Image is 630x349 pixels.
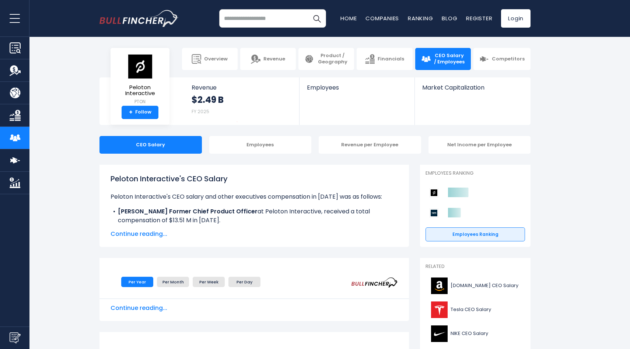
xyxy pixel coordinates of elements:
[184,77,300,125] a: Revenue $2.49 B FY 2025
[99,10,179,27] img: bullfincher logo
[426,264,525,270] p: Related
[240,48,296,70] a: Revenue
[111,207,398,225] li: at Peloton Interactive, received a total compensation of $13.51 M in [DATE].
[300,77,414,104] a: Employees
[129,109,133,116] strong: +
[451,307,491,313] span: Tesla CEO Salary
[415,48,471,70] a: CEO Salary / Employees
[429,188,439,198] img: Peloton Interactive competitors logo
[192,108,209,115] small: FY 2025
[492,56,525,62] span: Competitors
[473,48,531,70] a: Competitors
[426,276,525,296] a: [DOMAIN_NAME] CEO Salary
[428,136,531,154] div: Net Income per Employee
[426,170,525,177] p: Employees Ranking
[122,106,158,119] a: +Follow
[434,53,465,65] span: CEO Salary / Employees
[116,84,164,97] span: Peloton Interactive
[116,98,164,105] small: PTON
[451,331,488,337] span: NIKE CEO Salary
[209,136,312,154] div: Employees
[192,94,224,105] strong: $2.49 B
[501,9,531,28] a: Login
[116,54,164,106] a: Peloton Interactive PTON
[204,56,228,62] span: Overview
[263,56,285,62] span: Revenue
[99,10,179,27] a: Go to homepage
[317,53,348,65] span: Product / Geography
[308,9,326,28] button: Search
[157,277,189,287] li: Per Month
[121,277,153,287] li: Per Year
[111,230,398,238] span: Continue reading...
[426,227,525,241] a: Employees Ranking
[340,14,357,22] a: Home
[426,300,525,320] a: Tesla CEO Salary
[466,14,492,22] a: Register
[307,84,407,91] span: Employees
[442,14,457,22] a: Blog
[408,14,433,22] a: Ranking
[182,48,238,70] a: Overview
[430,278,448,294] img: AMZN logo
[422,84,522,91] span: Market Capitalization
[430,325,448,342] img: NKE logo
[193,277,225,287] li: Per Week
[111,173,398,184] h1: Peloton Interactive's CEO Salary
[118,207,258,216] b: [PERSON_NAME] Former Chief Product Officer
[99,136,202,154] div: CEO Salary
[451,283,518,289] span: [DOMAIN_NAME] CEO Salary
[111,192,398,201] p: Peloton Interactive's CEO salary and other executives compensation in [DATE] was as follows:
[357,48,412,70] a: Financials
[192,84,292,91] span: Revenue
[365,14,399,22] a: Companies
[228,277,260,287] li: Per Day
[378,56,404,62] span: Financials
[429,208,439,218] img: YETI Holdings competitors logo
[415,77,530,104] a: Market Capitalization
[430,301,448,318] img: TSLA logo
[426,324,525,344] a: NIKE CEO Salary
[319,136,421,154] div: Revenue per Employee
[111,304,398,313] span: Continue reading...
[298,48,354,70] a: Product / Geography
